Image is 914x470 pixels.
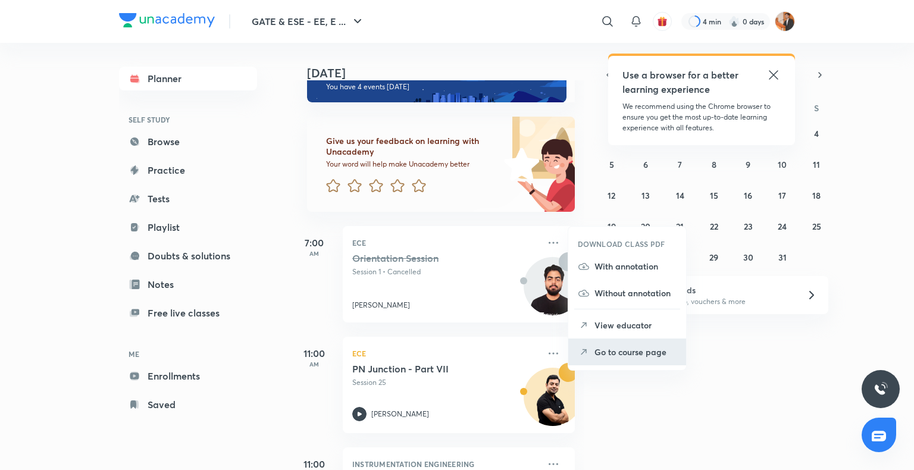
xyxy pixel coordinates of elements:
[119,67,257,90] a: Planner
[290,361,338,368] p: AM
[778,221,787,232] abbr: October 24, 2025
[119,109,257,130] h6: SELF STUDY
[705,186,724,205] button: October 15, 2025
[119,13,215,27] img: Company Logo
[807,155,826,174] button: October 11, 2025
[813,159,820,170] abbr: October 11, 2025
[778,159,787,170] abbr: October 10, 2025
[636,186,655,205] button: October 13, 2025
[812,221,821,232] abbr: October 25, 2025
[705,217,724,236] button: October 22, 2025
[728,15,740,27] img: streak
[671,186,690,205] button: October 14, 2025
[524,374,581,431] img: Avatar
[641,190,650,201] abbr: October 13, 2025
[119,364,257,388] a: Enrollments
[352,300,410,311] p: [PERSON_NAME]
[710,221,718,232] abbr: October 22, 2025
[594,319,677,331] p: View educator
[352,267,539,277] p: Session 1 • Cancelled
[524,264,581,321] img: Avatar
[641,221,650,232] abbr: October 20, 2025
[773,247,792,267] button: October 31, 2025
[738,155,758,174] button: October 9, 2025
[608,190,615,201] abbr: October 12, 2025
[874,382,888,396] img: ttu
[352,236,539,250] p: ECE
[290,250,338,257] p: AM
[705,247,724,267] button: October 29, 2025
[710,190,718,201] abbr: October 15, 2025
[743,252,753,263] abbr: October 30, 2025
[775,11,795,32] img: Ayush sagitra
[290,236,338,250] h5: 7:00
[678,159,682,170] abbr: October 7, 2025
[602,155,621,174] button: October 5, 2025
[807,217,826,236] button: October 25, 2025
[119,393,257,416] a: Saved
[119,215,257,239] a: Playlist
[814,102,819,114] abbr: Saturday
[119,244,257,268] a: Doubts & solutions
[744,190,752,201] abbr: October 16, 2025
[653,12,672,31] button: avatar
[671,155,690,174] button: October 7, 2025
[326,82,556,92] p: You have 4 events [DATE]
[578,239,665,249] h6: DOWNLOAD CLASS PDF
[646,296,792,307] p: Win a laptop, vouchers & more
[594,346,677,358] p: Go to course page
[119,272,257,296] a: Notes
[352,363,500,375] h5: PN Junction - Part VII
[636,155,655,174] button: October 6, 2025
[594,287,677,299] p: Without annotation
[671,217,690,236] button: October 21, 2025
[778,190,786,201] abbr: October 17, 2025
[602,217,621,236] button: October 19, 2025
[807,186,826,205] button: October 18, 2025
[608,221,616,232] abbr: October 19, 2025
[646,284,792,296] h6: Refer friends
[738,247,758,267] button: October 30, 2025
[307,59,566,102] img: evening
[676,190,684,201] abbr: October 14, 2025
[807,124,826,143] button: October 4, 2025
[352,252,500,264] h5: Orientation Session
[773,186,792,205] button: October 17, 2025
[814,128,819,139] abbr: October 4, 2025
[778,252,787,263] abbr: October 31, 2025
[119,130,257,153] a: Browse
[657,16,668,27] img: avatar
[738,186,758,205] button: October 16, 2025
[812,190,821,201] abbr: October 18, 2025
[622,101,781,133] p: We recommend using the Chrome browser to ensure you get the most up-to-date learning experience w...
[773,155,792,174] button: October 10, 2025
[609,159,614,170] abbr: October 5, 2025
[464,117,575,212] img: feedback_image
[119,301,257,325] a: Free live classes
[705,155,724,174] button: October 8, 2025
[643,159,648,170] abbr: October 6, 2025
[746,159,750,170] abbr: October 9, 2025
[307,66,587,80] h4: [DATE]
[119,13,215,30] a: Company Logo
[602,186,621,205] button: October 12, 2025
[712,159,716,170] abbr: October 8, 2025
[622,68,741,96] h5: Use a browser for a better learning experience
[371,409,429,419] p: [PERSON_NAME]
[326,159,500,169] p: Your word will help make Unacademy better
[245,10,372,33] button: GATE & ESE - EE, E ...
[119,187,257,211] a: Tests
[594,260,677,272] p: With annotation
[352,377,539,388] p: Session 25
[290,346,338,361] h5: 11:00
[326,136,500,157] h6: Give us your feedback on learning with Unacademy
[773,217,792,236] button: October 24, 2025
[119,158,257,182] a: Practice
[352,346,539,361] p: ECE
[119,344,257,364] h6: ME
[744,221,753,232] abbr: October 23, 2025
[636,217,655,236] button: October 20, 2025
[738,217,758,236] button: October 23, 2025
[676,221,684,232] abbr: October 21, 2025
[709,252,718,263] abbr: October 29, 2025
